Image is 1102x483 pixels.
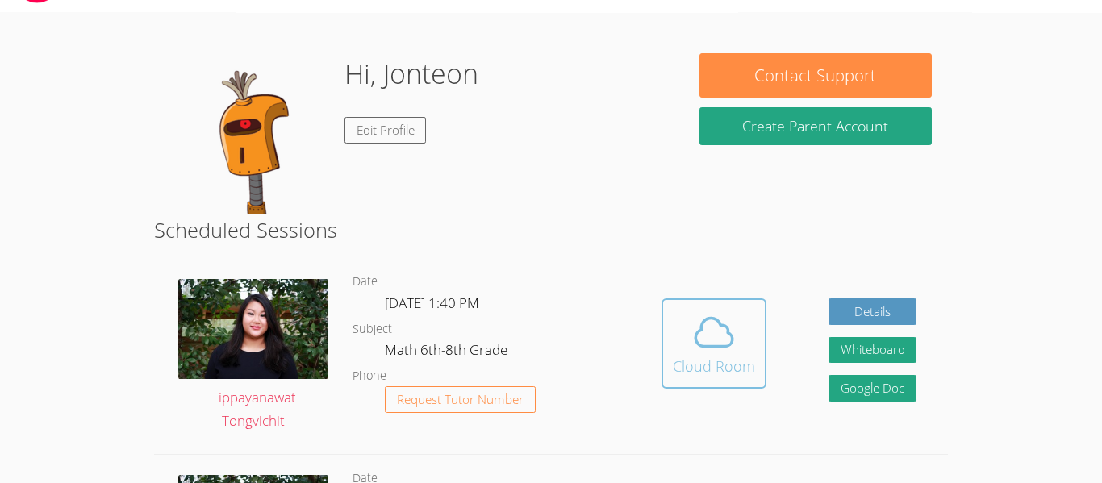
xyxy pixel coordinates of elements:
dt: Phone [353,366,386,386]
h2: Scheduled Sessions [154,214,948,245]
img: IMG_0561.jpeg [178,279,328,379]
h1: Hi, Jonteon [344,53,478,94]
button: Cloud Room [662,298,766,389]
div: Cloud Room [673,355,755,377]
dd: Math 6th-8th Grade [385,339,511,366]
button: Request Tutor Number [385,386,536,413]
a: Edit Profile [344,117,427,144]
dt: Date [353,272,378,292]
span: [DATE] 1:40 PM [385,294,479,312]
button: Create Parent Account [699,107,932,145]
button: Whiteboard [829,337,917,364]
a: Tippayanawat Tongvichit [178,279,328,433]
a: Details [829,298,917,325]
span: Request Tutor Number [397,393,524,406]
dt: Subject [353,319,392,339]
img: default.png [170,53,332,214]
a: Google Doc [829,375,917,402]
button: Contact Support [699,53,932,98]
